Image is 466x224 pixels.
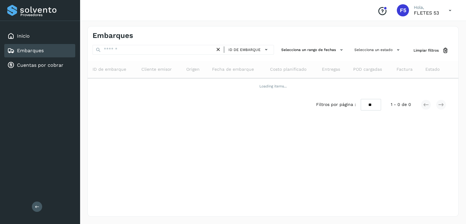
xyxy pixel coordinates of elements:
button: Limpiar filtros [409,45,454,56]
span: Estado [425,66,440,73]
span: Fecha de embarque [212,66,254,73]
a: Inicio [17,33,30,39]
h4: Embarques [93,31,133,40]
button: ID de embarque [227,45,271,54]
p: Hola, [414,5,439,10]
p: Proveedores [20,13,73,17]
button: Selecciona un estado [352,45,404,55]
span: Factura [397,66,413,73]
span: ID de embarque [228,47,261,53]
span: POD cargadas [353,66,382,73]
div: Inicio [4,29,75,43]
p: FLETES 53 [414,10,439,16]
span: Filtros por página : [316,101,356,108]
span: Limpiar filtros [414,48,439,53]
a: Embarques [17,48,44,53]
td: Loading items... [88,78,458,94]
span: Costo planificado [270,66,306,73]
div: Embarques [4,44,75,57]
button: Selecciona un rango de fechas [279,45,347,55]
span: Entregas [322,66,340,73]
span: Origen [186,66,200,73]
div: Cuentas por cobrar [4,59,75,72]
a: Cuentas por cobrar [17,62,63,68]
span: ID de embarque [93,66,126,73]
span: 1 - 0 de 0 [391,101,411,108]
span: Cliente emisor [141,66,172,73]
